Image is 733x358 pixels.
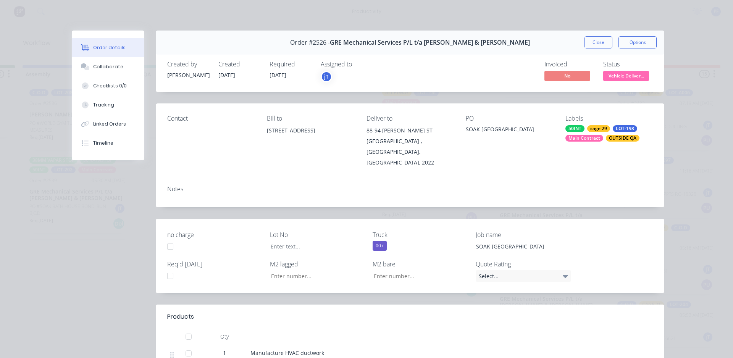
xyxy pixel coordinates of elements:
label: M2 lagged [270,260,365,269]
button: Close [584,36,612,48]
div: Assigned to [321,61,397,68]
div: 88-94 [PERSON_NAME] ST[GEOGRAPHIC_DATA] , [GEOGRAPHIC_DATA], [GEOGRAPHIC_DATA], 2022 [366,125,454,168]
div: Collaborate [93,63,123,70]
div: Bill to [267,115,354,122]
button: Tracking [72,95,144,114]
div: 88-94 [PERSON_NAME] ST [366,125,454,136]
div: Order details [93,44,126,51]
label: Quote Rating [476,260,571,269]
div: LOT-198 [613,125,637,132]
div: Status [603,61,653,68]
label: Req'd [DATE] [167,260,263,269]
button: Collaborate [72,57,144,76]
div: PO [466,115,553,122]
button: Checklists 0/0 [72,76,144,95]
label: M2 bare [373,260,468,269]
span: [DATE] [218,71,235,79]
span: GRE Mechanical Services P/L t/a [PERSON_NAME] & [PERSON_NAME] [330,39,530,46]
label: Lot No [270,230,365,239]
div: Select... [476,270,571,282]
label: Job name [476,230,571,239]
label: Truck [373,230,468,239]
span: Manufacture HVAC ductwork [250,349,324,356]
div: Deliver to [366,115,454,122]
input: Enter number... [265,270,365,282]
div: SOAK [GEOGRAPHIC_DATA] [466,125,553,136]
div: cage 29 [587,125,610,132]
div: [PERSON_NAME] [167,71,209,79]
div: SOAK [GEOGRAPHIC_DATA] [470,241,565,252]
div: Timeline [93,140,113,147]
button: jT [321,71,332,82]
div: Notes [167,185,653,193]
span: Order #2526 - [290,39,330,46]
div: 50INT [565,125,584,132]
button: Timeline [72,134,144,153]
label: no charge [167,230,263,239]
div: Tracking [93,102,114,108]
span: Vehicle Deliver... [603,71,649,81]
div: [STREET_ADDRESS] [267,125,354,150]
div: Qty [202,329,247,344]
div: Required [270,61,312,68]
div: Products [167,312,194,321]
button: Linked Orders [72,114,144,134]
div: Created [218,61,260,68]
div: [GEOGRAPHIC_DATA] , [GEOGRAPHIC_DATA], [GEOGRAPHIC_DATA], 2022 [366,136,454,168]
button: Order details [72,38,144,57]
div: Contact [167,115,255,122]
div: Invoiced [544,61,594,68]
div: OUTSIDE QA [606,135,639,142]
button: Options [618,36,657,48]
div: Main Contract [565,135,603,142]
div: 007 [373,241,387,251]
div: Created by [167,61,209,68]
input: Enter number... [367,270,468,282]
span: [DATE] [270,71,286,79]
button: Vehicle Deliver... [603,71,649,82]
div: Checklists 0/0 [93,82,127,89]
span: No [544,71,590,81]
div: [STREET_ADDRESS] [267,125,354,136]
div: Linked Orders [93,121,126,127]
div: Labels [565,115,653,122]
span: 1 [223,349,226,357]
